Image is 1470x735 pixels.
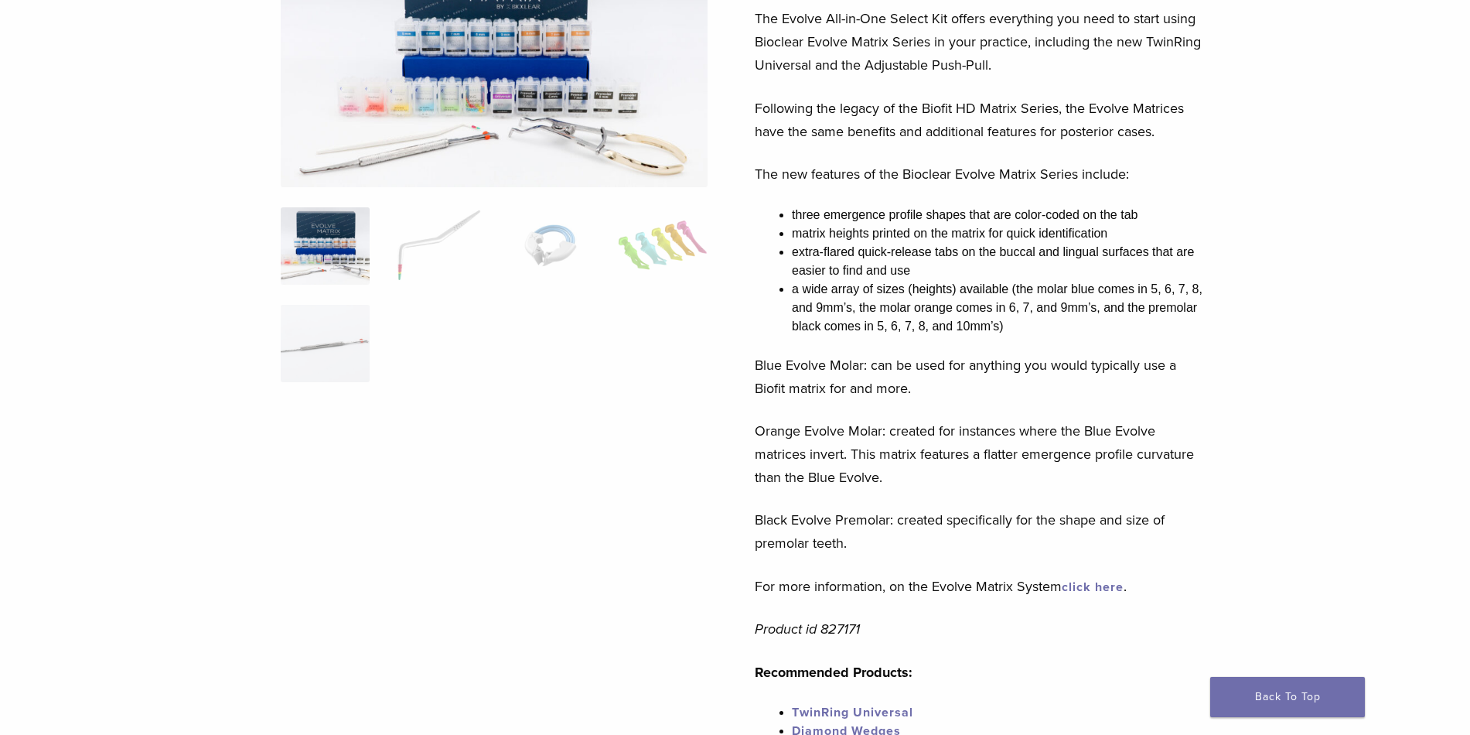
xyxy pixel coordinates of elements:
strong: Recommended Products: [755,664,912,681]
em: Product id 827171 [755,620,860,638]
p: Following the legacy of the Biofit HD Matrix Series, the Evolve Matrices have the same benefits a... [755,97,1209,143]
li: matrix heights printed on the matrix for quick identification [792,224,1209,243]
li: three emergence profile shapes that are color-coded on the tab [792,206,1209,224]
p: The Evolve All-in-One Select Kit offers everything you need to start using Bioclear Evolve Matrix... [755,7,1209,77]
img: Evolve All-in-One Kit - Image 5 [281,305,370,382]
a: TwinRing Universal [792,705,913,720]
a: click here [1062,579,1124,595]
p: Black Evolve Premolar: created specifically for the shape and size of premolar teeth. [755,508,1209,555]
img: IMG_0457-scaled-e1745362001290-300x300.jpg [281,207,370,285]
p: Orange Evolve Molar: created for instances where the Blue Evolve matrices invert. This matrix fea... [755,419,1209,489]
img: Evolve All-in-One Kit - Image 4 [618,207,707,285]
p: Blue Evolve Molar: can be used for anything you would typically use a Biofit matrix for and more. [755,354,1209,400]
img: Evolve All-in-One Kit - Image 2 [393,207,482,285]
li: a wide array of sizes (heights) available (the molar blue comes in 5, 6, 7, 8, and 9mm’s, the mol... [792,280,1209,336]
li: extra-flared quick-release tabs on the buccal and lingual surfaces that are easier to find and use [792,243,1209,280]
a: Back To Top [1210,677,1365,717]
p: For more information, on the Evolve Matrix System . [755,575,1209,598]
img: Evolve All-in-One Kit - Image 3 [506,207,595,285]
p: The new features of the Bioclear Evolve Matrix Series include: [755,162,1209,186]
